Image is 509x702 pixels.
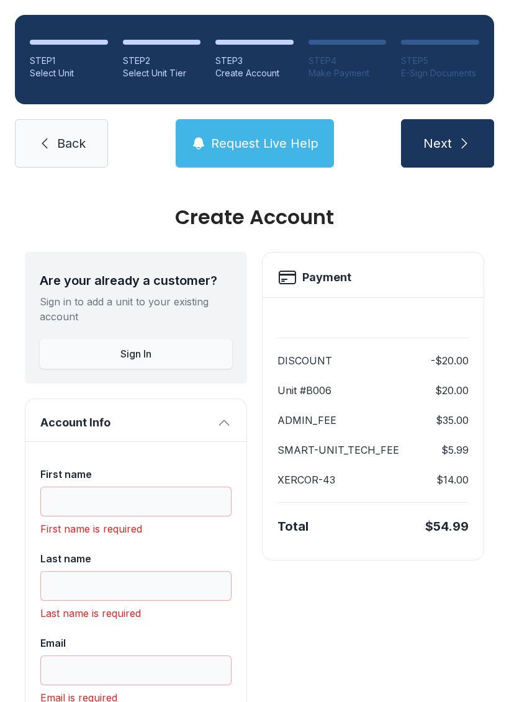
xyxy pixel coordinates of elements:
div: STEP 3 [215,55,294,67]
div: Last name is required [40,606,232,621]
dt: DISCOUNT [277,353,332,368]
div: Email [40,636,232,650]
div: Make Payment [309,67,387,79]
span: Next [423,135,452,152]
span: Sign In [120,346,151,361]
input: Email [40,655,232,685]
div: $54.99 [425,518,469,535]
dd: -$20.00 [431,353,469,368]
button: Account Info [25,399,246,441]
div: Are your already a customer? [40,272,232,289]
span: Back [57,135,86,152]
dd: $35.00 [436,413,469,428]
input: Last name [40,571,232,601]
h2: Payment [302,269,351,286]
div: STEP 2 [123,55,201,67]
div: Create Account [25,207,484,227]
dd: $20.00 [435,383,469,398]
dd: $14.00 [436,472,469,487]
dt: ADMIN_FEE [277,413,336,428]
div: First name is required [40,521,232,536]
div: First name [40,467,232,482]
div: Select Unit Tier [123,67,201,79]
div: E-Sign Documents [401,67,479,79]
div: Last name [40,551,232,566]
dt: XERCOR-43 [277,472,335,487]
dt: Unit #B006 [277,383,331,398]
input: First name [40,487,232,516]
div: Sign in to add a unit to your existing account [40,294,232,324]
div: STEP 4 [309,55,387,67]
span: Account Info [40,414,212,431]
div: Total [277,518,309,535]
span: Request Live Help [211,135,318,152]
div: Select Unit [30,67,108,79]
div: STEP 5 [401,55,479,67]
dd: $5.99 [441,443,469,457]
div: STEP 1 [30,55,108,67]
div: Create Account [215,67,294,79]
dt: SMART-UNIT_TECH_FEE [277,443,399,457]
